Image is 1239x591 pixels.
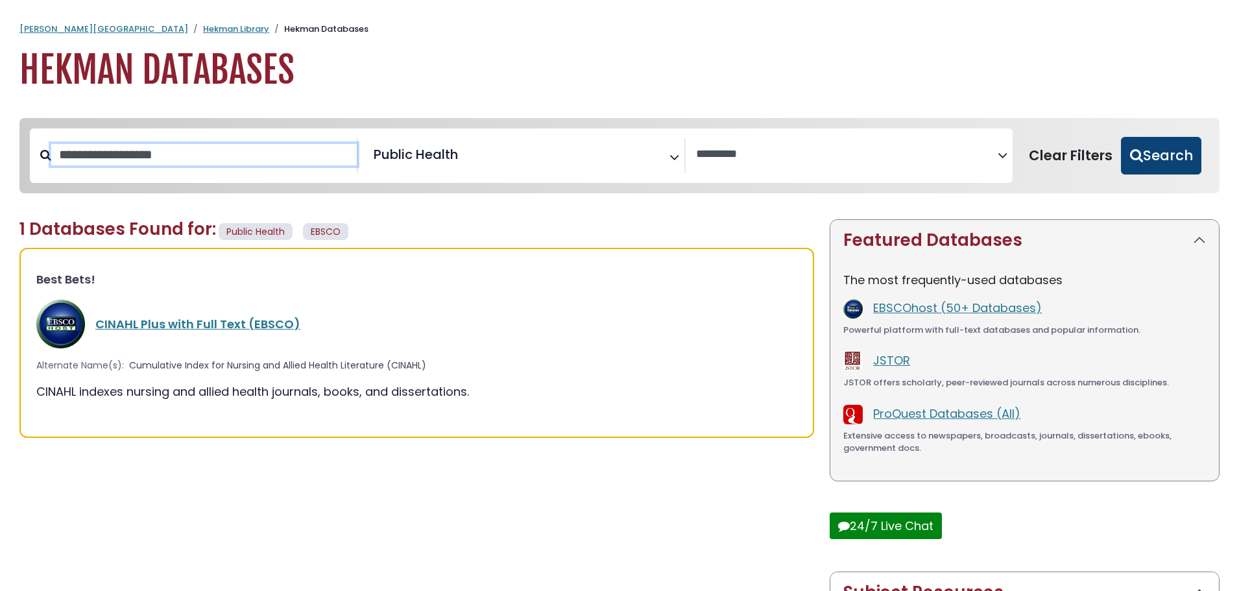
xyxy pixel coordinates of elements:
[873,300,1042,316] a: EBSCOhost (50+ Databases)
[843,271,1206,289] p: The most frequently-used databases
[873,352,910,368] a: JSTOR
[368,145,458,164] li: Public Health
[830,513,942,539] button: 24/7 Live Chat
[311,225,341,238] span: EBSCO
[19,49,1220,92] h1: Hekman Databases
[1020,137,1121,175] button: Clear Filters
[219,223,293,241] span: Public Health
[374,145,458,164] span: Public Health
[19,118,1220,193] nav: Search filters
[843,429,1206,455] div: Extensive access to newspapers, broadcasts, journals, dissertations, ebooks, government docs.
[1121,137,1201,175] button: Submit for Search Results
[36,272,797,287] h3: Best Bets!
[873,405,1020,422] a: ProQuest Databases (All)
[830,220,1219,261] button: Featured Databases
[36,359,124,372] span: Alternate Name(s):
[19,23,1220,36] nav: breadcrumb
[696,148,998,162] textarea: Search
[19,217,216,241] span: 1 Databases Found for:
[203,23,269,35] a: Hekman Library
[843,376,1206,389] div: JSTOR offers scholarly, peer-reviewed journals across numerous disciplines.
[461,152,470,165] textarea: Search
[129,359,426,372] span: Cumulative Index for Nursing and Allied Health Literature (CINAHL)
[36,383,797,400] div: CINAHL indexes nursing and allied health journals, books, and dissertations.
[95,316,300,332] a: CINAHL Plus with Full Text (EBSCO)
[19,23,188,35] a: [PERSON_NAME][GEOGRAPHIC_DATA]
[269,23,368,36] li: Hekman Databases
[51,144,357,165] input: Search database by title or keyword
[843,324,1206,337] div: Powerful platform with full-text databases and popular information.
